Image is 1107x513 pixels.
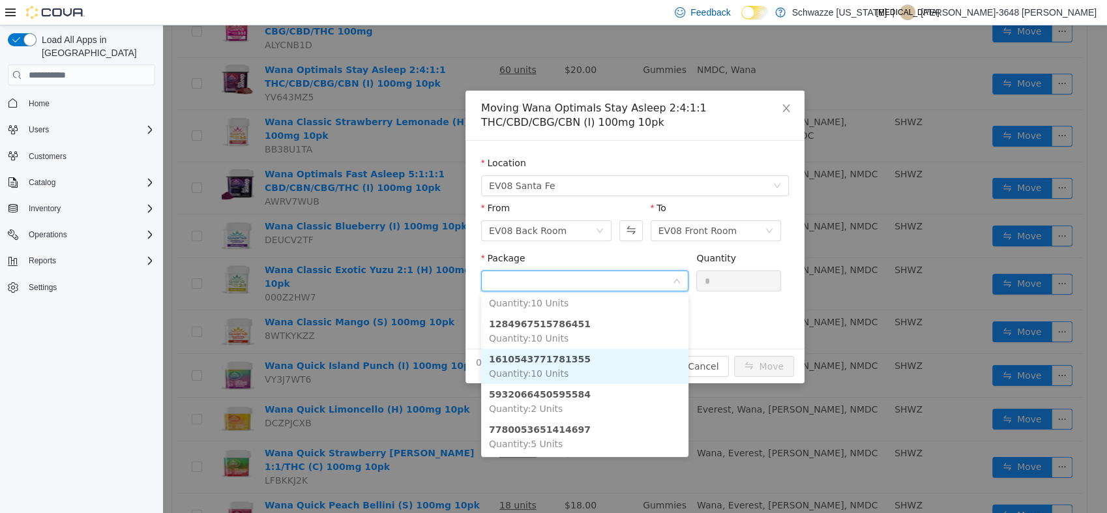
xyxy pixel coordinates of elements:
input: Package [326,247,509,267]
span: Users [29,125,49,135]
button: Inventory [23,201,66,216]
span: Settings [23,279,155,295]
span: Operations [23,227,155,242]
label: To [488,177,503,188]
span: Quantity : 5 Units [326,413,400,424]
span: Home [23,95,155,111]
p: [PERSON_NAME]-3648 [PERSON_NAME] [921,5,1097,20]
li: 1284967515786451 [318,288,525,323]
label: Package [318,227,362,238]
li: 5932066450595584 [318,359,525,394]
span: Catalog [29,177,55,188]
button: Operations [23,227,72,242]
strong: 5932066450595584 [326,364,428,374]
nav: Complex example [8,88,155,330]
a: Customers [23,149,72,164]
label: Quantity [533,227,573,238]
span: Inventory [23,201,155,216]
button: Reports [23,253,61,269]
span: Inventory [29,203,61,214]
span: 0 Units will be moved. [313,330,415,344]
a: Settings [23,280,62,295]
button: Users [3,121,160,139]
button: Settings [3,278,160,297]
span: [MEDICAL_DATA] [876,5,939,20]
a: Home [23,96,55,111]
strong: 7780053651414697 [326,399,428,409]
i: icon: close [618,78,628,88]
i: icon: down [610,156,618,166]
strong: 1284967515786451 [326,293,428,304]
img: Cova [26,6,85,19]
span: Load All Apps in [GEOGRAPHIC_DATA] [37,33,155,59]
button: Cancel [514,330,566,351]
span: Customers [23,148,155,164]
span: Quantity : 10 Units [326,308,406,318]
div: Tyler-3648 Ortiz [900,5,915,20]
button: Home [3,93,160,112]
input: Quantity [534,246,617,265]
span: Quantity : 10 Units [326,343,406,353]
div: EV08 Front Room [495,196,574,215]
button: icon: swapMove [571,330,631,351]
span: Catalog [23,175,155,190]
p: Schwazze [US_STATE] [792,5,887,20]
i: icon: down [510,252,518,261]
span: Settings [29,282,57,293]
label: From [318,177,347,188]
span: Reports [23,253,155,269]
input: Dark Mode [741,6,769,20]
li: 0377385424024873 [318,253,525,288]
button: Customers [3,147,160,166]
button: Operations [3,226,160,244]
span: Operations [29,229,67,240]
span: EV08 Santa Fe [326,151,392,170]
button: Users [23,122,54,138]
li: 7780053651414697 [318,394,525,429]
div: Moving Wana Optimals Stay Asleep 2:4:1:1 THC/CBD/CBG/CBN (I) 100mg 10pk [318,76,626,104]
strong: 1610543771781355 [326,329,428,339]
div: EV08 Back Room [326,196,404,215]
button: Reports [3,252,160,270]
button: Swap [456,195,479,216]
button: Close [605,65,642,102]
button: Inventory [3,199,160,218]
i: icon: down [602,201,610,211]
li: 1610543771781355 [318,323,525,359]
span: Home [29,98,50,109]
button: Catalog [23,175,61,190]
button: Catalog [3,173,160,192]
i: icon: down [433,201,441,211]
span: Feedback [690,6,730,19]
span: Quantity : 2 Units [326,378,400,388]
span: Reports [29,256,56,266]
span: Users [23,122,155,138]
label: Location [318,132,363,143]
span: Customers [29,151,66,162]
span: Quantity : 10 Units [326,272,406,283]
